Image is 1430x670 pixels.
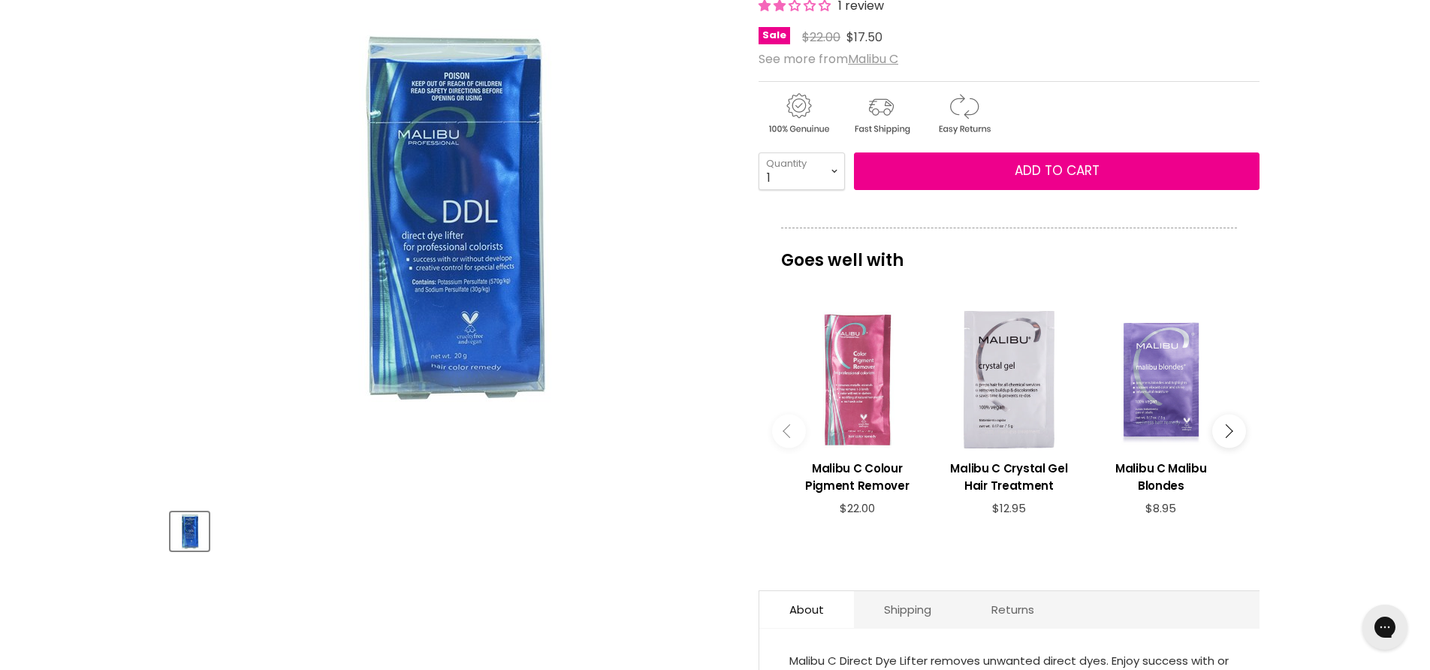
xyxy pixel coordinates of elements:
span: $17.50 [846,29,882,46]
img: returns.gif [924,91,1003,137]
a: About [759,591,854,628]
span: $22.00 [802,29,840,46]
span: Add to cart [1015,161,1100,180]
a: Shipping [854,591,961,628]
h3: Malibu C Malibu Blondes [1093,460,1229,494]
a: Malibu C [848,50,898,68]
h3: Malibu C Crystal Gel Hair Treatment [940,460,1077,494]
img: Malibu C Direct Dye Lifter [263,29,638,405]
p: Goes well with [781,228,1237,277]
a: Returns [961,591,1064,628]
img: shipping.gif [841,91,921,137]
h3: Malibu C Colour Pigment Remover [789,460,925,494]
span: $22.00 [840,500,875,516]
a: View product:Malibu C Crystal Gel Hair Treatment [940,448,1077,502]
span: $12.95 [992,500,1026,516]
span: Sale [759,27,790,44]
span: See more from [759,50,898,68]
a: View product:Malibu C Malibu Blondes [1093,448,1229,502]
button: Add to cart [854,152,1260,190]
iframe: Gorgias live chat messenger [1355,599,1415,655]
div: Product thumbnails [168,508,734,551]
button: Malibu C Direct Dye Lifter [170,512,209,551]
select: Quantity [759,152,845,190]
img: genuine.gif [759,91,838,137]
img: Malibu C Direct Dye Lifter [172,514,207,549]
a: View product:Malibu C Colour Pigment Remover [789,448,925,502]
span: $8.95 [1145,500,1176,516]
